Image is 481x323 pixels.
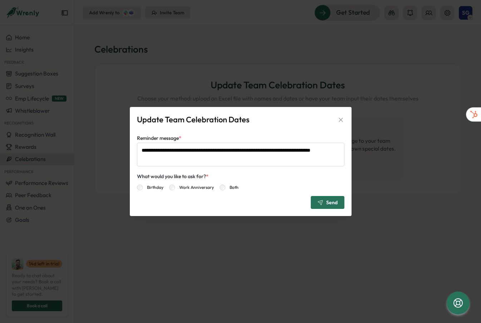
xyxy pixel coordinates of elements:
[137,134,181,142] label: Reminder message
[175,185,214,190] label: Work Anniversary
[337,116,344,123] button: Close modal
[137,114,249,125] p: Update Team Celebration Dates
[143,185,163,190] label: Birthday
[318,200,338,205] div: Send
[225,185,239,190] label: Both
[137,173,208,181] div: What would you like to ask for?
[311,196,344,209] button: Send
